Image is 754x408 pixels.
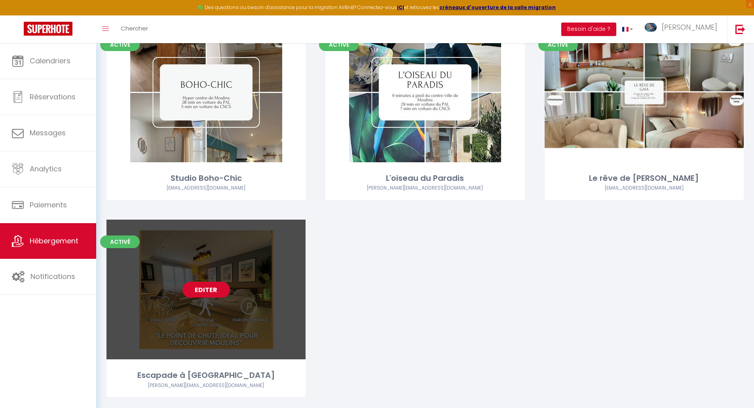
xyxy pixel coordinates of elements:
[30,200,67,210] span: Paiements
[325,172,524,184] div: L'oiseau du Paradis
[182,282,230,298] a: Editer
[23,1,32,11] div: Notification de nouveau message
[545,184,744,192] div: Airbnb
[115,15,154,43] a: Chercher
[30,92,76,102] span: Réservations
[645,23,657,32] img: ...
[30,236,78,246] span: Hébergement
[561,23,616,36] button: Besoin d'aide ?
[100,38,140,51] span: Activé
[30,128,66,138] span: Messages
[30,164,62,174] span: Analytics
[106,382,306,389] div: Airbnb
[662,22,717,32] span: [PERSON_NAME]
[30,56,70,66] span: Calendriers
[30,271,75,281] span: Notifications
[325,184,524,192] div: Airbnb
[106,369,306,381] div: Escapade à [GEOGRAPHIC_DATA]
[121,24,148,32] span: Chercher
[319,38,359,51] span: Activé
[439,4,556,11] a: créneaux d'ouverture de la salle migration
[545,172,744,184] div: Le rêve de [PERSON_NAME]
[6,3,30,27] button: Ouvrir le widget de chat LiveChat
[397,4,404,11] a: ICI
[538,38,578,51] span: Activé
[100,235,140,248] span: Activé
[735,24,745,34] img: logout
[106,184,306,192] div: Airbnb
[24,22,72,36] img: Super Booking
[639,15,727,43] a: ... [PERSON_NAME]
[106,172,306,184] div: Studio Boho-Chic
